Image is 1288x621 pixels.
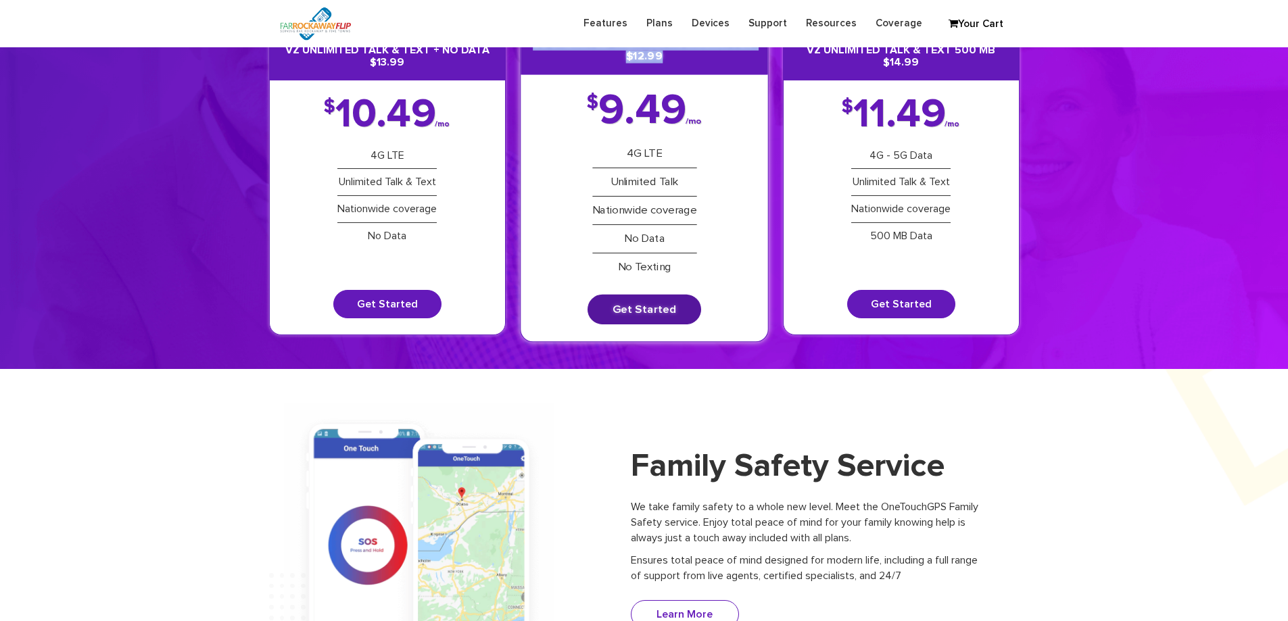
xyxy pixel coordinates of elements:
li: Unlimited Talk [592,168,696,197]
h3: VZ Unlimited Talk & Text + No Data $13.99 [270,32,505,80]
a: Plans [637,10,682,36]
span: /mo [945,122,959,127]
div: 11.49 [842,101,961,129]
div: 10.49 [324,101,451,129]
a: Devices [682,10,739,36]
a: Your Cart [942,14,1009,34]
a: Features [574,10,637,36]
li: 500 MB Data [851,223,951,249]
a: Get Started [847,290,955,318]
a: Coverage [866,10,932,36]
span: /mo [435,122,450,127]
span: $ [324,101,335,114]
a: Resources [796,10,866,36]
li: No Data [337,223,437,249]
span: $ [586,96,598,110]
h2: Family Safety Service [631,447,979,487]
a: Get Started [588,295,701,325]
li: 4G - 5G Data [851,143,951,170]
li: 4G LTE [337,143,437,170]
a: Support [739,10,796,36]
li: Nationwide coverage [592,197,696,225]
li: No Texting [592,253,696,281]
li: No Data [592,225,696,253]
div: 9.49 [586,96,702,126]
p: We take family safety to a whole new level. Meet the OneTouchGPS Family Safety service. Enjoy tot... [631,499,979,546]
li: Unlimited Talk & Text [337,169,437,196]
li: 4G LTE [592,141,696,169]
p: Ensures total peace of mind designed for modern life, including a full range of support from live... [631,553,979,584]
h3: VZ Unlimited Talk & Text 500 MB $14.99 [784,32,1019,80]
h3: VZ Unlimited Talk Far Rockaway Flip $12.99 [521,24,767,75]
span: $ [842,101,853,114]
li: Unlimited Talk & Text [851,169,951,196]
a: Get Started [333,290,442,318]
li: Nationwide coverage [851,196,951,223]
li: Nationwide coverage [337,196,437,223]
span: /mo [685,119,700,125]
